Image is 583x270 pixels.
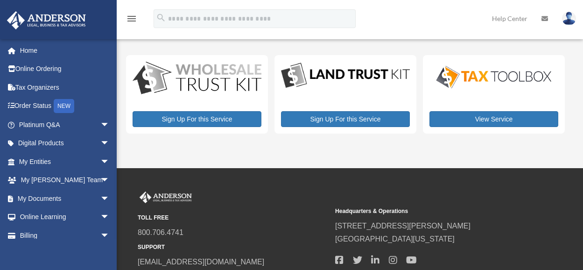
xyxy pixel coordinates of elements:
img: Anderson Advisors Platinum Portal [4,11,89,29]
a: Billingarrow_drop_down [7,226,124,245]
span: arrow_drop_down [100,115,119,135]
span: arrow_drop_down [100,226,119,245]
span: arrow_drop_down [100,134,119,153]
a: View Service [429,111,558,127]
a: Sign Up For this Service [281,111,410,127]
img: WS-Trust-Kit-lgo-1.jpg [133,62,261,96]
a: My Documentsarrow_drop_down [7,189,124,208]
a: Home [7,41,124,60]
a: My [PERSON_NAME] Teamarrow_drop_down [7,171,124,190]
span: arrow_drop_down [100,208,119,227]
a: 800.706.4741 [138,228,183,236]
a: Tax Organizers [7,78,124,97]
a: Online Ordering [7,60,124,78]
span: arrow_drop_down [100,189,119,208]
i: menu [126,13,137,24]
small: Headquarters & Operations [335,206,526,216]
span: arrow_drop_down [100,171,119,190]
a: [EMAIL_ADDRESS][DOMAIN_NAME] [138,258,264,266]
a: [STREET_ADDRESS][PERSON_NAME] [335,222,471,230]
a: [GEOGRAPHIC_DATA][US_STATE] [335,235,455,243]
small: SUPPORT [138,242,329,252]
div: NEW [54,99,74,113]
a: Platinum Q&Aarrow_drop_down [7,115,124,134]
a: My Entitiesarrow_drop_down [7,152,124,171]
img: User Pic [562,12,576,25]
a: Sign Up For this Service [133,111,261,127]
a: menu [126,16,137,24]
a: Digital Productsarrow_drop_down [7,134,119,153]
img: Anderson Advisors Platinum Portal [138,192,194,204]
a: Online Learningarrow_drop_down [7,208,124,227]
img: LandTrust_lgo-1.jpg [281,62,410,89]
i: search [156,13,166,23]
small: TOLL FREE [138,213,329,223]
span: arrow_drop_down [100,152,119,171]
a: Order StatusNEW [7,97,124,116]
